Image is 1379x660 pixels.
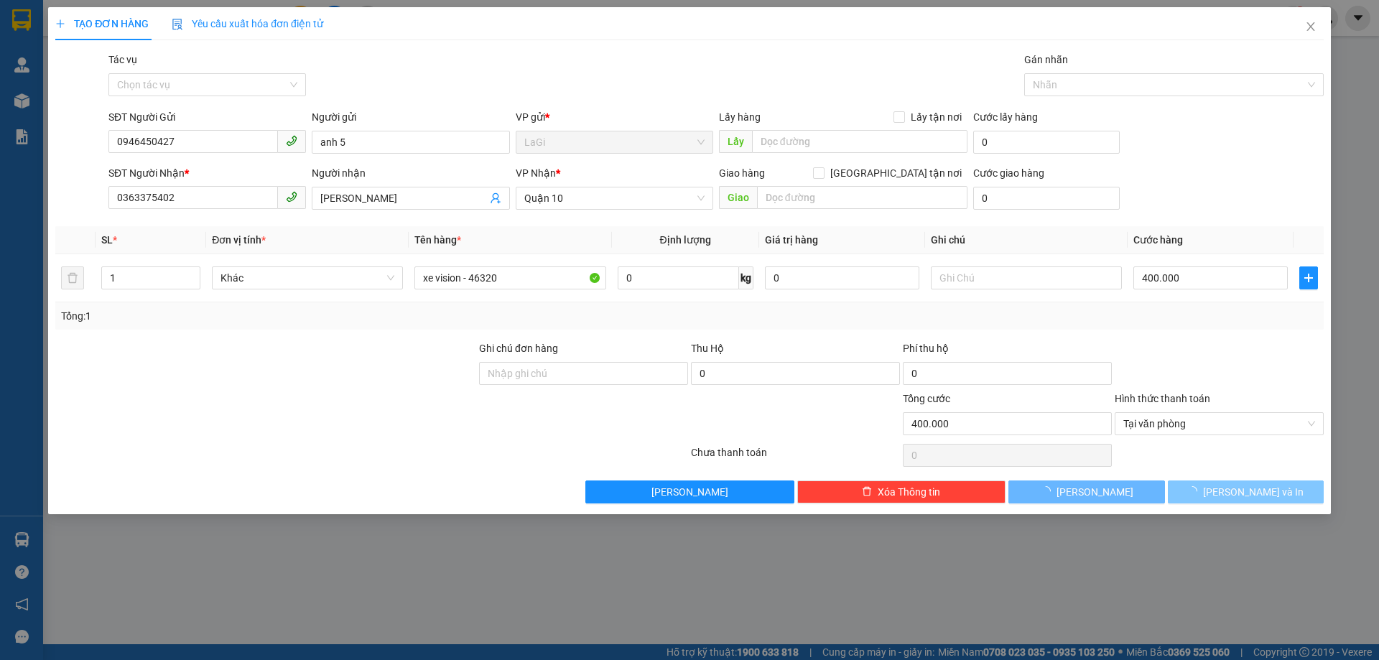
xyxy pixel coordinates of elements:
[1203,484,1304,500] span: [PERSON_NAME] và In
[312,165,509,181] div: Người nhận
[903,340,1112,362] div: Phí thu hộ
[905,109,967,125] span: Lấy tận nơi
[479,343,558,354] label: Ghi chú đơn hàng
[1123,413,1315,434] span: Tại văn phòng
[862,486,872,498] span: delete
[286,135,297,147] span: phone
[1187,486,1203,496] span: loading
[765,234,818,246] span: Giá trị hàng
[1133,234,1183,246] span: Cước hàng
[108,54,137,65] label: Tác vụ
[516,167,556,179] span: VP Nhận
[414,266,605,289] input: VD: Bàn, Ghế
[973,187,1120,210] input: Cước giao hàng
[719,130,752,153] span: Lấy
[101,234,113,246] span: SL
[825,165,967,181] span: [GEOGRAPHIC_DATA] tận nơi
[797,480,1006,503] button: deleteXóa Thông tin
[1168,480,1324,503] button: [PERSON_NAME] và In
[757,186,967,209] input: Dọc đường
[719,186,757,209] span: Giao
[1299,266,1318,289] button: plus
[752,130,967,153] input: Dọc đường
[973,131,1120,154] input: Cước lấy hàng
[414,234,461,246] span: Tên hàng
[61,266,84,289] button: delete
[55,19,65,29] span: plus
[973,111,1038,123] label: Cước lấy hàng
[524,187,705,209] span: Quận 10
[691,343,724,354] span: Thu Hộ
[55,18,149,29] span: TẠO ĐƠN HÀNG
[312,109,509,125] div: Người gửi
[719,111,761,123] span: Lấy hàng
[585,480,794,503] button: [PERSON_NAME]
[479,362,688,385] input: Ghi chú đơn hàng
[108,109,306,125] div: SĐT Người Gửi
[878,484,940,500] span: Xóa Thông tin
[108,165,306,181] div: SĐT Người Nhận
[286,191,297,203] span: phone
[1041,486,1057,496] span: loading
[689,445,901,470] div: Chưa thanh toán
[719,167,765,179] span: Giao hàng
[1115,393,1210,404] label: Hình thức thanh toán
[212,234,266,246] span: Đơn vị tính
[516,109,713,125] div: VP gửi
[1008,480,1164,503] button: [PERSON_NAME]
[651,484,728,500] span: [PERSON_NAME]
[925,226,1128,254] th: Ghi chú
[765,266,919,289] input: 0
[172,18,323,29] span: Yêu cầu xuất hóa đơn điện tử
[903,393,950,404] span: Tổng cước
[61,308,532,324] div: Tổng: 1
[220,267,394,289] span: Khác
[524,131,705,153] span: LaGi
[1057,484,1133,500] span: [PERSON_NAME]
[973,167,1044,179] label: Cước giao hàng
[739,266,753,289] span: kg
[931,266,1122,289] input: Ghi Chú
[1305,21,1317,32] span: close
[172,19,183,30] img: icon
[490,192,501,204] span: user-add
[1291,7,1331,47] button: Close
[1300,272,1317,284] span: plus
[660,234,711,246] span: Định lượng
[1024,54,1068,65] label: Gán nhãn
